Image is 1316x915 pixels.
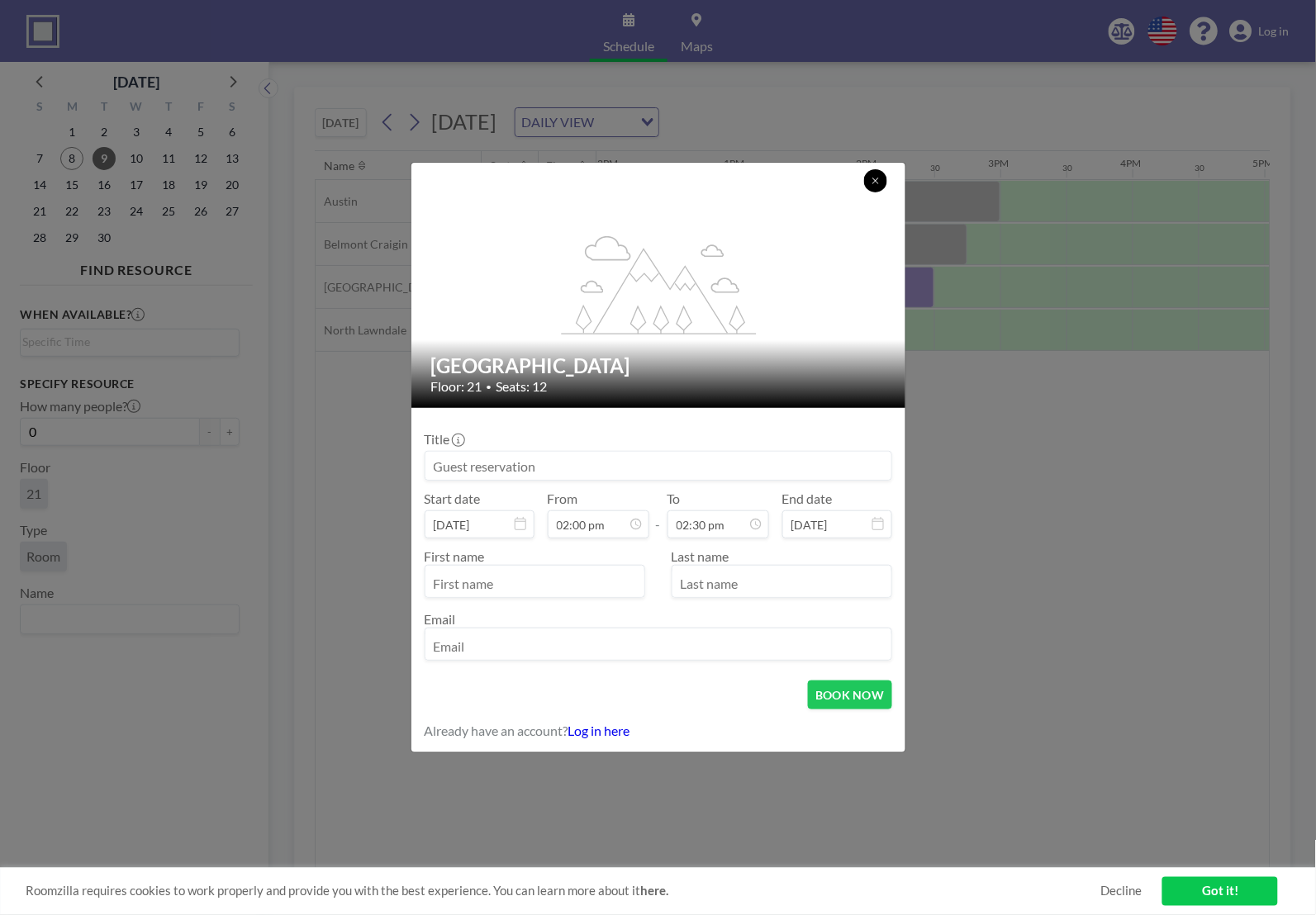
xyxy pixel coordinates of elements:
[668,491,681,507] label: To
[1100,884,1142,899] a: Decline
[431,378,482,395] span: Floor: 21
[487,381,492,393] span: •
[672,548,729,564] label: Last name
[496,378,548,395] span: Seats: 12
[425,548,485,564] label: First name
[548,491,578,507] label: From
[672,569,891,597] input: Last name
[1162,877,1278,906] a: Got it!
[561,235,756,334] g: flex-grow: 1.2;
[425,491,481,507] label: Start date
[425,611,456,627] label: Email
[425,569,644,597] input: First name
[425,632,891,660] input: Email
[425,452,891,480] input: Guest reservation
[26,884,1100,899] span: Roomzilla requires cookies to work properly and provide you with the best experience. You can lea...
[640,884,668,898] a: here.
[656,496,661,533] span: -
[808,680,891,709] button: BOOK NOW
[782,491,833,507] label: End date
[431,353,887,378] h2: [GEOGRAPHIC_DATA]
[425,723,568,739] span: Already have an account?
[568,723,630,738] a: Log in here
[425,431,463,448] label: Title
